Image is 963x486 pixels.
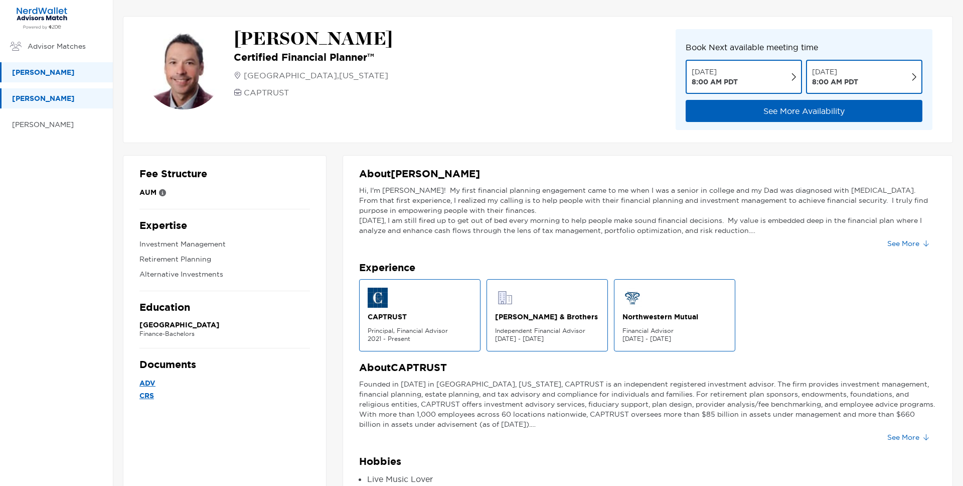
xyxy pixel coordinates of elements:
[139,268,310,281] p: Alternative Investments
[368,288,388,308] img: firm logo
[368,335,472,343] p: 2021 - Present
[622,335,727,343] p: [DATE] - [DATE]
[812,77,858,87] p: 8:00 AM PDT
[495,312,599,322] p: [PERSON_NAME] & Brothers
[359,379,936,429] p: Founded in [DATE] in [GEOGRAPHIC_DATA], [US_STATE], CAPTRUST is an independent registered investm...
[139,253,310,266] p: Retirement Planning
[359,262,936,274] p: Experience
[139,330,310,338] p: Finance - Bachelors
[139,320,310,330] p: [GEOGRAPHIC_DATA]
[139,219,310,232] p: Expertise
[692,67,738,77] p: [DATE]
[359,361,936,374] p: About CAPTRUST
[28,40,103,53] p: Advisor Matches
[244,86,289,98] p: CAPTRUST
[812,67,858,77] p: [DATE]
[139,238,310,251] p: Investment Management
[234,51,393,63] p: Certified Financial Planner™
[879,429,936,445] button: See More
[686,100,922,122] button: See More Availability
[359,168,936,180] p: About [PERSON_NAME]
[368,312,472,322] p: CAPTRUST
[495,327,599,335] p: Independent Financial Advisor
[139,358,310,371] p: Documents
[367,473,936,485] li: Live Music Lover
[143,29,224,109] img: avatar
[12,118,103,131] p: [PERSON_NAME]
[495,288,515,308] img: firm logo
[806,60,922,94] button: [DATE] 8:00 AM PDT
[139,377,310,390] a: ADV
[234,29,393,49] p: [PERSON_NAME]
[622,288,643,308] img: firm logo
[359,455,936,468] p: Hobbies
[368,327,472,335] p: Principal, Financial Advisor
[686,41,922,54] p: Book Next available meeting time
[139,168,310,180] p: Fee Structure
[359,185,936,215] p: Hi, I'm [PERSON_NAME]! My first financial planning engagement came to me when I was a senior in c...
[622,327,727,335] p: Financial Advisor
[359,215,936,235] p: [DATE], I am still fired up to get out of bed every morning to help people make sound financial d...
[622,312,727,322] p: Northwestern Mutual
[495,335,599,343] p: [DATE] - [DATE]
[692,77,738,87] p: 8:00 AM PDT
[139,186,156,199] p: AUM
[244,69,388,81] p: [GEOGRAPHIC_DATA] , [US_STATE]
[12,66,103,79] p: [PERSON_NAME]
[879,235,936,252] button: See More
[139,390,310,402] a: CRS
[12,92,103,105] p: [PERSON_NAME]
[686,60,802,94] button: [DATE] 8:00 AM PDT
[12,7,72,30] img: Zoe Financial
[139,301,310,314] p: Education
